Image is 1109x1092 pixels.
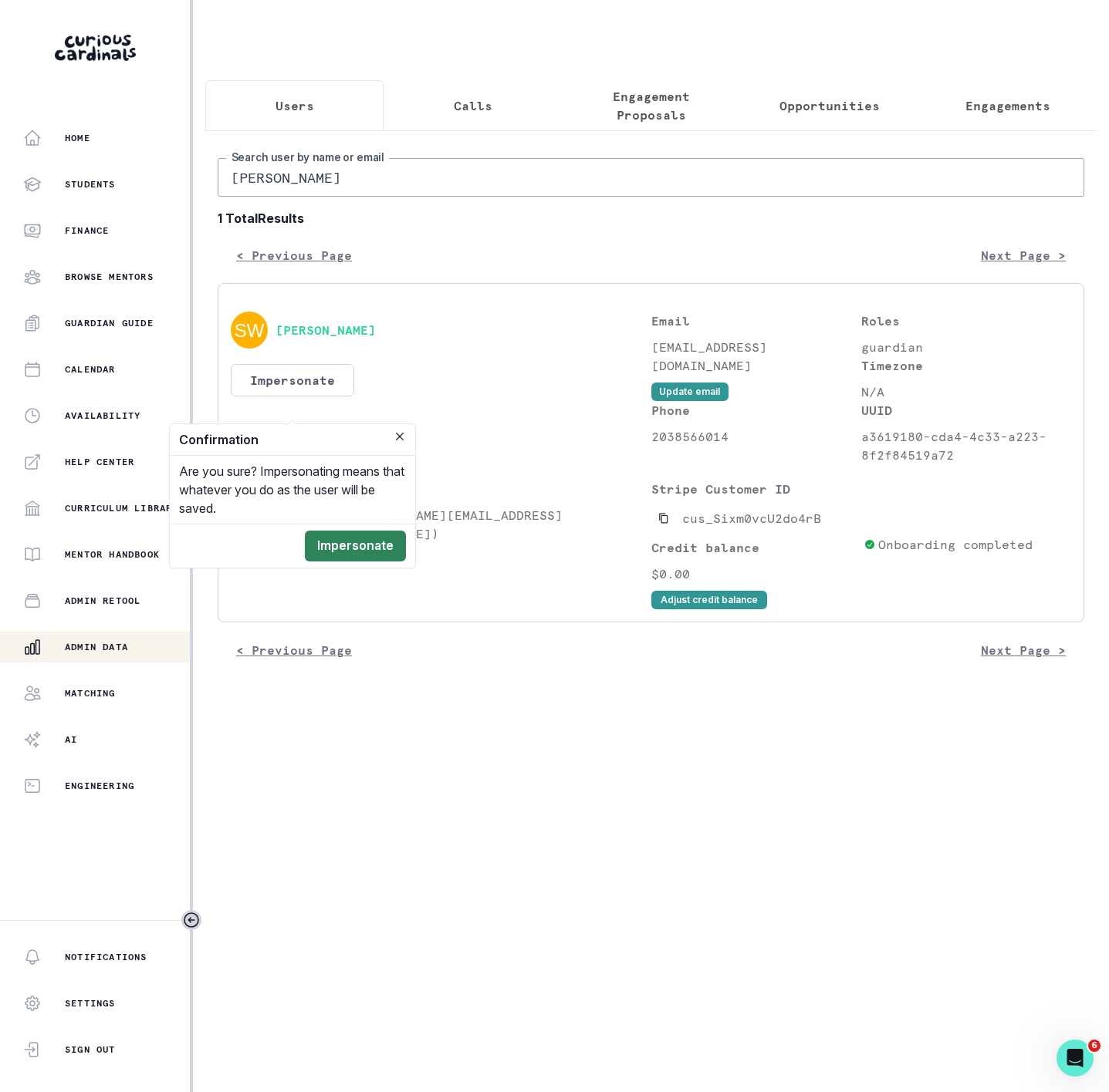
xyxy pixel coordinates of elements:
[305,531,406,561] button: Impersonate
[65,548,160,561] p: Mentor Handbook
[651,338,861,375] p: [EMAIL_ADDRESS][DOMAIN_NAME]
[65,410,140,422] p: Availability
[65,641,128,653] p: Admin Data
[861,312,1071,330] p: Roles
[861,356,1071,375] p: Timezone
[276,96,314,115] p: Users
[861,427,1071,464] p: a3619180-cda4-4c33-a223-8f2f84519a72
[65,456,134,468] p: Help Center
[231,364,354,396] button: Impersonate
[651,427,861,446] p: 2038566014
[651,538,857,557] p: Credit balance
[231,506,651,543] p: [PERSON_NAME] ([PERSON_NAME][EMAIL_ADDRESS][PERSON_NAME][DOMAIN_NAME])
[65,595,140,607] p: Admin Retool
[575,87,727,124] p: Engagement Proposals
[651,565,857,583] p: $0.00
[218,209,1084,228] b: 1 Total Results
[65,363,116,376] p: Calendar
[218,240,370,271] button: < Previous Page
[861,401,1071,420] p: UUID
[231,312,268,349] img: svg
[682,509,821,527] p: cus_Sixm0vcU2do4rB
[65,733,77,746] p: AI
[965,96,1050,115] p: Engagements
[65,132,90,144] p: Home
[170,456,415,524] div: Are you sure? Impersonating means that whatever you do as the user will be saved.
[218,635,370,666] button: < Previous Page
[779,96,880,115] p: Opportunities
[861,383,1071,401] p: N/A
[651,312,861,330] p: Email
[65,178,116,190] p: Students
[65,224,109,237] p: Finance
[651,480,857,498] p: Stripe Customer ID
[1057,1040,1094,1077] iframe: Intercom live chat
[55,35,136,61] img: Curious Cardinals Logo
[65,780,134,792] p: Engineering
[65,687,116,699] p: Matching
[454,96,492,115] p: Calls
[861,338,1071,356] p: guardian
[65,951,147,963] p: Notifications
[65,502,179,514] p: Curriculum Library
[1088,1040,1101,1052] span: 6
[170,424,415,456] header: Confirmation
[391,427,409,446] button: Close
[651,591,767,609] button: Adjust credit balance
[962,635,1084,666] button: Next Page >
[651,506,676,531] button: Copied to clipboard
[231,480,651,498] p: Students
[65,271,154,283] p: Browse Mentors
[651,383,729,401] button: Update email
[962,240,1084,271] button: Next Page >
[651,401,861,420] p: Phone
[65,997,116,1009] p: Settings
[65,1043,116,1056] p: Sign Out
[181,910,201,930] button: Toggle sidebar
[878,535,1033,554] p: Onboarding completed
[65,317,154,329] p: Guardian Guide
[276,322,376,338] button: [PERSON_NAME]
